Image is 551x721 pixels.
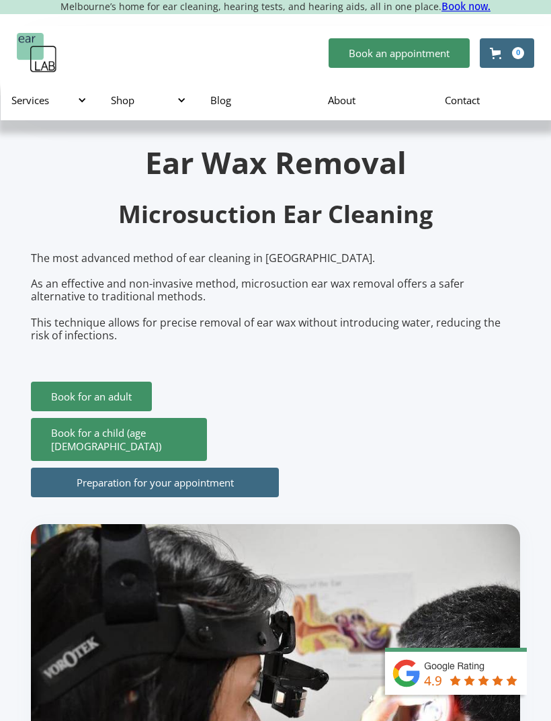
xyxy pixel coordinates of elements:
a: About [317,81,434,120]
a: Book for a child (age [DEMOGRAPHIC_DATA]) [31,418,207,461]
a: Preparation for your appointment [31,468,279,497]
a: home [17,33,57,73]
a: Book for an adult [31,382,152,411]
div: Services [1,80,100,120]
a: Open cart [480,38,534,68]
div: Shop [100,80,200,120]
div: Shop [111,93,183,107]
p: The most advanced method of ear cleaning in [GEOGRAPHIC_DATA]. As an effective and non-invasive m... [31,252,520,342]
div: 0 [512,47,524,59]
h2: Microsuction Ear Cleaning [31,199,520,230]
div: Services [11,93,84,107]
h1: Ear Wax Removal [31,147,520,177]
a: Blog [200,81,316,120]
a: Contact [434,81,551,120]
a: Book an appointment [329,38,470,68]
